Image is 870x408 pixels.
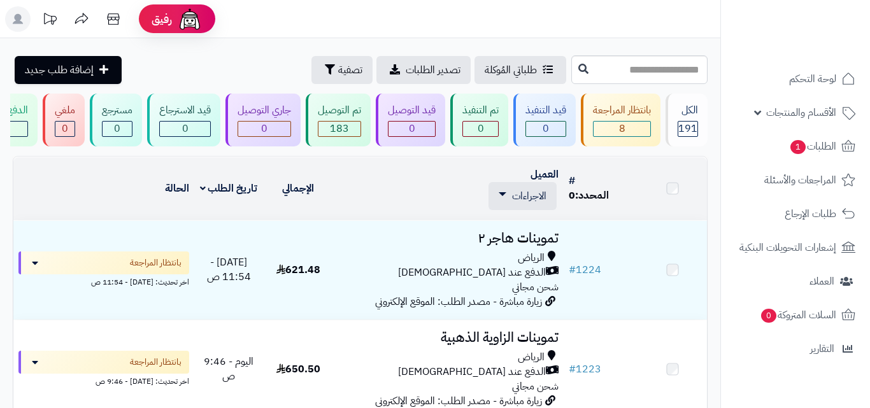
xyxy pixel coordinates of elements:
[103,122,132,136] div: 0
[760,306,836,324] span: السلات المتروكة
[619,121,625,136] span: 8
[223,94,303,146] a: جاري التوصيل 0
[569,362,601,377] a: #1223
[388,103,436,118] div: قيد التوصيل
[525,103,566,118] div: قيد التنفيذ
[165,181,189,196] a: الحالة
[499,188,546,204] a: الاجراءات
[145,94,223,146] a: قيد الاسترجاع 0
[375,294,542,309] span: زيارة مباشرة - مصدر الطلب: الموقع الإلكتروني
[594,122,650,136] div: 8
[330,121,349,136] span: 183
[177,6,203,32] img: ai-face.png
[238,103,291,118] div: جاري التوصيل
[810,340,834,358] span: التقارير
[729,334,862,364] a: التقارير
[474,56,566,84] a: طلباتي المُوكلة
[318,122,360,136] div: 183
[318,103,361,118] div: تم التوصيل
[569,173,575,188] a: #
[485,62,537,78] span: طلباتي المُوكلة
[512,279,559,295] span: شحن مجاني
[40,94,87,146] a: ملغي 0
[311,56,373,84] button: تصفية
[114,121,120,136] span: 0
[543,121,549,136] span: 0
[55,103,75,118] div: ملغي
[761,309,776,323] span: 0
[373,94,448,146] a: قيد التوصيل 0
[376,56,471,84] a: تصدير الطلبات
[789,70,836,88] span: لوحة التحكم
[276,362,320,377] span: 650.50
[303,94,373,146] a: تم التوصيل 183
[18,274,189,288] div: اخر تحديث: [DATE] - 11:54 ص
[238,122,290,136] div: 0
[398,365,546,379] span: الدفع عند [DEMOGRAPHIC_DATA]
[338,330,559,345] h3: تموينات الزاوية الذهبية
[663,94,710,146] a: الكل191
[764,171,836,189] span: المراجعات والأسئلة
[578,94,663,146] a: بانتظار المراجعة 8
[569,188,575,203] span: 0
[448,94,511,146] a: تم التنفيذ 0
[15,56,122,84] a: إضافة طلب جديد
[182,121,189,136] span: 0
[569,262,576,278] span: #
[130,356,182,369] span: بانتظار المراجعة
[25,62,94,78] span: إضافة طلب جديد
[87,94,145,146] a: مسترجع 0
[569,262,601,278] a: #1224
[526,122,566,136] div: 0
[160,122,210,136] div: 0
[62,121,68,136] span: 0
[593,103,651,118] div: بانتظار المراجعة
[518,251,545,265] span: الرياض
[338,231,559,246] h3: تموينات هاجر ٢
[276,262,320,278] span: 621.48
[729,131,862,162] a: الطلبات1
[207,255,251,285] span: [DATE] - 11:54 ص
[152,11,172,27] span: رفيق
[130,257,182,269] span: بانتظار المراجعة
[102,103,132,118] div: مسترجع
[55,122,75,136] div: 0
[462,103,499,118] div: تم التنفيذ
[518,350,545,365] span: الرياض
[729,232,862,263] a: إشعارات التحويلات البنكية
[282,181,314,196] a: الإجمالي
[512,188,546,204] span: الاجراءات
[478,121,484,136] span: 0
[200,181,258,196] a: تاريخ الطلب
[783,34,858,61] img: logo-2.png
[729,266,862,297] a: العملاء
[512,379,559,394] span: شحن مجاني
[18,374,189,387] div: اخر تحديث: [DATE] - 9:46 ص
[511,94,578,146] a: قيد التنفيذ 0
[739,239,836,257] span: إشعارات التحويلات البنكية
[766,104,836,122] span: الأقسام والمنتجات
[729,165,862,195] a: المراجعات والأسئلة
[785,205,836,223] span: طلبات الإرجاع
[204,354,253,384] span: اليوم - 9:46 ص
[729,300,862,330] a: السلات المتروكة0
[261,121,267,136] span: 0
[389,122,435,136] div: 0
[678,121,697,136] span: 191
[809,272,834,290] span: العملاء
[790,140,806,154] span: 1
[159,103,211,118] div: قيد الاسترجاع
[34,6,66,35] a: تحديثات المنصة
[409,121,415,136] span: 0
[398,265,546,280] span: الدفع عند [DEMOGRAPHIC_DATA]
[531,167,559,182] a: العميل
[789,137,836,155] span: الطلبات
[729,64,862,94] a: لوحة التحكم
[463,122,498,136] div: 0
[729,199,862,229] a: طلبات الإرجاع
[569,362,576,377] span: #
[678,103,698,118] div: الكل
[569,188,632,203] div: المحدد:
[338,62,362,78] span: تصفية
[406,62,460,78] span: تصدير الطلبات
